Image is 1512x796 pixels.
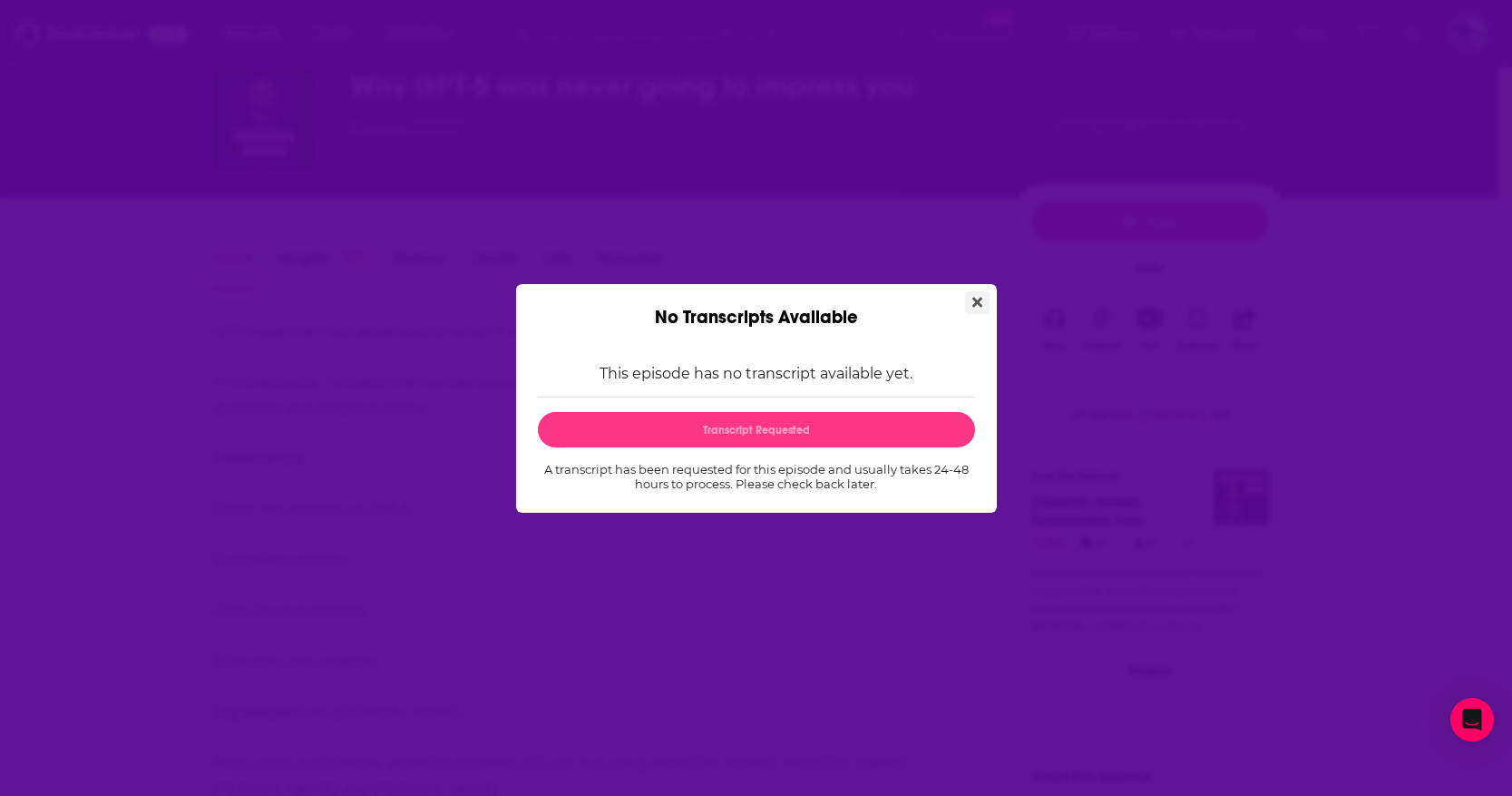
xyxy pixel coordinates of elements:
button: Close [965,291,990,314]
button: Transcript Requested [538,412,975,447]
p: A transcript has been requested for this episode and usually takes 24-48 hours to process. Please... [538,462,975,491]
div: No Transcripts Available [516,284,997,329]
div: Open Intercom Messenger [1450,698,1494,742]
p: This episode has no transcript available yet. [538,365,975,382]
